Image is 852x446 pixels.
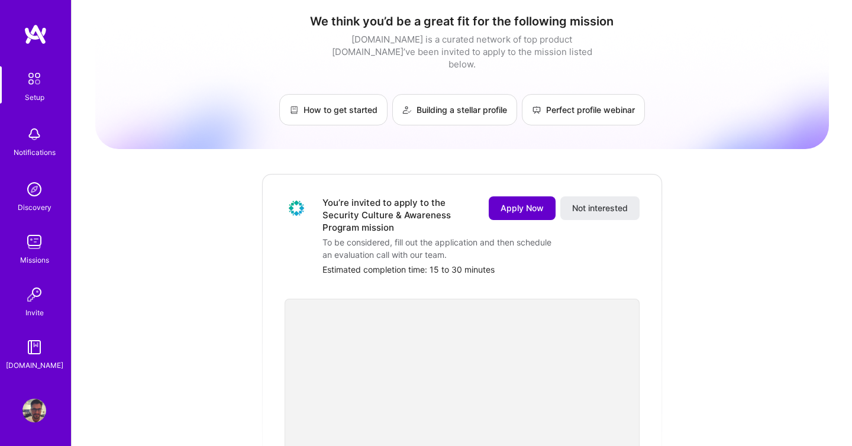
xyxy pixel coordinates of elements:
[285,196,308,220] img: Company Logo
[322,196,475,234] div: You’re invited to apply to the Security Culture & Awareness Program mission
[560,196,640,220] button: Not interested
[279,94,388,125] a: How to get started
[572,202,628,214] span: Not interested
[329,33,595,70] div: [DOMAIN_NAME] is a curated network of top product [DOMAIN_NAME]’ve been invited to apply to the m...
[6,359,63,371] div: [DOMAIN_NAME]
[402,105,412,115] img: Building a stellar profile
[322,263,640,276] div: Estimated completion time: 15 to 30 minutes
[501,202,544,214] span: Apply Now
[532,105,541,115] img: Perfect profile webinar
[22,335,46,359] img: guide book
[22,122,46,146] img: bell
[289,105,299,115] img: How to get started
[14,146,56,159] div: Notifications
[22,399,46,422] img: User Avatar
[25,91,44,104] div: Setup
[18,201,51,214] div: Discovery
[22,66,47,91] img: setup
[392,94,517,125] a: Building a stellar profile
[20,254,49,266] div: Missions
[20,399,49,422] a: User Avatar
[22,230,46,254] img: teamwork
[95,14,829,28] h1: We think you’d be a great fit for the following mission
[24,24,47,45] img: logo
[522,94,645,125] a: Perfect profile webinar
[22,283,46,306] img: Invite
[25,306,44,319] div: Invite
[22,177,46,201] img: discovery
[322,236,559,261] div: To be considered, fill out the application and then schedule an evaluation call with our team.
[489,196,556,220] button: Apply Now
